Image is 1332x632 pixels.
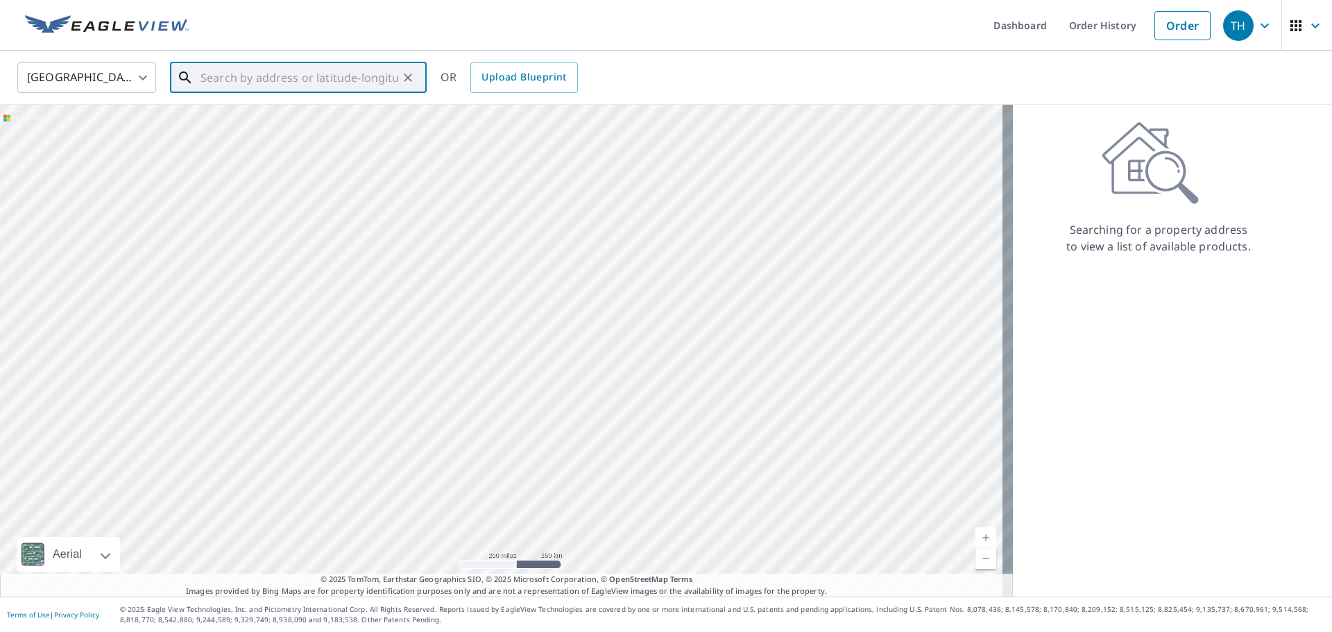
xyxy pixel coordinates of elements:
[7,610,50,620] a: Terms of Use
[321,574,693,586] span: © 2025 TomTom, Earthstar Geographics SIO, © 2025 Microsoft Corporation, ©
[17,58,156,97] div: [GEOGRAPHIC_DATA]
[25,15,189,36] img: EV Logo
[7,610,99,619] p: |
[120,604,1325,625] p: © 2025 Eagle View Technologies, Inc. and Pictometry International Corp. All Rights Reserved. Repo...
[54,610,99,620] a: Privacy Policy
[670,574,693,584] a: Terms
[975,548,996,569] a: Current Level 5, Zoom Out
[1154,11,1211,40] a: Order
[481,69,566,86] span: Upload Blueprint
[470,62,577,93] a: Upload Blueprint
[609,574,667,584] a: OpenStreetMap
[200,58,398,97] input: Search by address or latitude-longitude
[49,537,86,572] div: Aerial
[398,68,418,87] button: Clear
[441,62,578,93] div: OR
[1223,10,1254,41] div: TH
[1066,221,1252,255] p: Searching for a property address to view a list of available products.
[17,537,120,572] div: Aerial
[975,527,996,548] a: Current Level 5, Zoom In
